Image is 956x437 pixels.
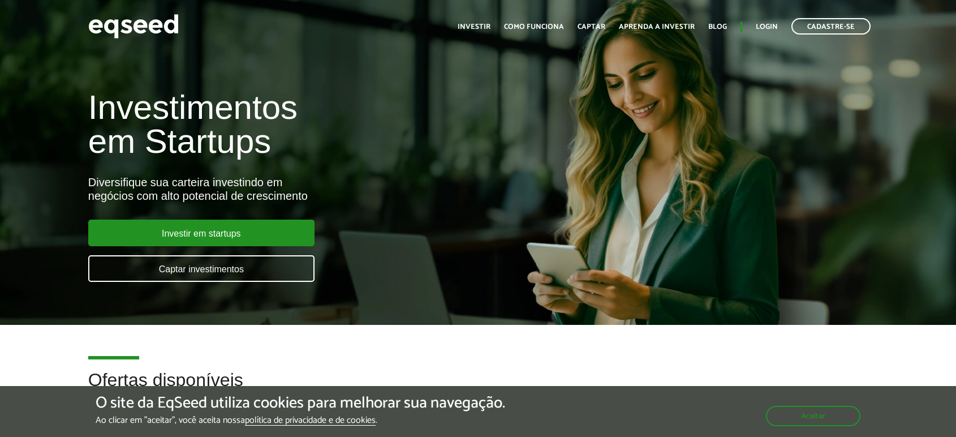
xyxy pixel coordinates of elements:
a: Investir em startups [88,220,315,246]
p: Ao clicar em "aceitar", você aceita nossa . [96,415,505,426]
a: Login [756,23,778,31]
h1: Investimentos em Startups [88,91,549,158]
a: Como funciona [504,23,564,31]
a: Investir [458,23,490,31]
a: Aprenda a investir [619,23,695,31]
div: Diversifique sua carteira investindo em negócios com alto potencial de crescimento [88,175,549,203]
a: Blog [708,23,727,31]
a: Captar investimentos [88,255,315,282]
img: EqSeed [88,11,179,41]
a: Captar [578,23,605,31]
h2: Ofertas disponíveis [88,370,868,407]
h5: O site da EqSeed utiliza cookies para melhorar sua navegação. [96,395,505,412]
a: Cadastre-se [791,18,871,35]
button: Aceitar [766,406,860,426]
a: política de privacidade e de cookies [245,416,376,426]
